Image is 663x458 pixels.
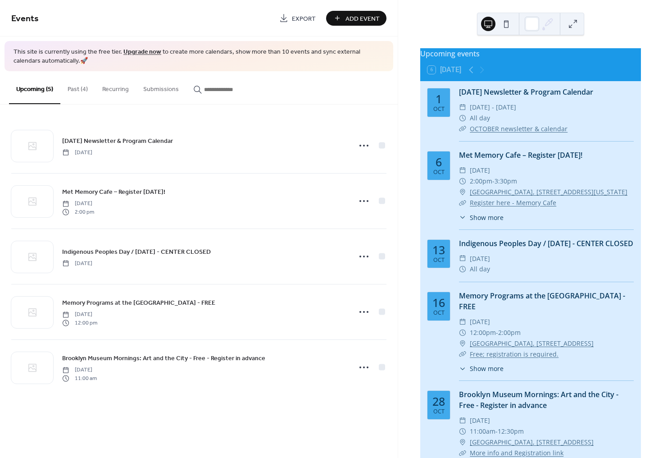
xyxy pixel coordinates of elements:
div: ​ [459,415,466,426]
span: 11:00 am [62,374,97,382]
div: ​ [459,176,466,187]
span: Export [292,14,316,23]
a: [DATE] Newsletter & Program Calendar [459,87,593,97]
button: ​Show more [459,213,504,222]
div: 1 [436,93,442,105]
div: Oct [433,106,445,112]
span: [DATE] [62,148,92,156]
div: 6 [436,156,442,168]
span: All day [470,264,490,275]
a: [GEOGRAPHIC_DATA], [STREET_ADDRESS] [470,437,594,448]
span: [DATE] [470,316,490,327]
span: [DATE] [62,311,97,319]
div: ​ [459,213,466,222]
button: Submissions [136,71,186,103]
span: [DATE] [470,165,490,176]
div: ​ [459,187,466,197]
span: Indigenous Peoples Day / [DATE] - CENTER CLOSED [62,247,211,256]
a: Register here - Memory Cafe [470,198,556,207]
span: 12:00 pm [62,319,97,327]
a: [DATE] Newsletter & Program Calendar [62,136,173,146]
span: Add Event [345,14,380,23]
a: Memory Programs at the [GEOGRAPHIC_DATA] - FREE [459,291,625,311]
button: Recurring [95,71,136,103]
a: [GEOGRAPHIC_DATA], [STREET_ADDRESS][US_STATE] [470,187,627,197]
a: Memory Programs at the [GEOGRAPHIC_DATA] - FREE [62,298,215,308]
a: Indigenous Peoples Day / [DATE] - CENTER CLOSED [62,247,211,257]
span: 12:00pm [470,327,496,338]
a: Brooklyn Museum Mornings: Art and the City - Free - Register in advance [459,389,618,410]
a: OCTOBER newsletter & calendar [470,124,568,133]
a: [GEOGRAPHIC_DATA], [STREET_ADDRESS] [470,338,594,349]
div: ​ [459,338,466,349]
span: 2:00pm [498,327,521,338]
span: 2:00pm [470,176,492,187]
span: 11:00am [470,426,495,437]
button: Upcoming (5) [9,71,60,104]
span: [DATE] [62,366,97,374]
div: Oct [433,310,445,316]
span: - [496,327,498,338]
a: Met Memory Cafe – Register [DATE]! [62,187,165,197]
div: ​ [459,349,466,360]
div: Oct [433,169,445,175]
div: ​ [459,426,466,437]
a: Met Memory Cafe – Register [DATE]! [459,150,582,160]
span: [DATE] [62,259,92,267]
div: Oct [433,409,445,415]
div: ​ [459,197,466,208]
button: ​Show more [459,364,504,373]
span: Show more [470,364,504,373]
a: Free; registration is required. [470,350,559,358]
div: ​ [459,364,466,373]
span: Brooklyn Museum Mornings: Art and the City - Free - Register in advance [62,354,265,363]
div: ​ [459,316,466,327]
div: ​ [459,253,466,264]
div: ​ [459,113,466,124]
button: Add Event [326,11,386,26]
div: Upcoming events [420,48,641,59]
div: ​ [459,124,466,134]
span: Memory Programs at the [GEOGRAPHIC_DATA] - FREE [62,298,215,308]
a: Upgrade now [123,46,161,58]
a: Export [272,11,322,26]
span: - [492,176,495,187]
span: All day [470,113,490,124]
div: ​ [459,264,466,275]
div: ​ [459,437,466,448]
span: [DATE] [62,200,94,208]
span: 2:00 pm [62,208,94,216]
span: 3:30pm [495,176,517,187]
div: 13 [432,244,445,256]
span: - [495,426,498,437]
div: Oct [433,257,445,263]
div: Indigenous Peoples Day / [DATE] - CENTER CLOSED [459,238,634,249]
div: ​ [459,327,466,338]
span: 12:30pm [498,426,524,437]
a: Brooklyn Museum Mornings: Art and the City - Free - Register in advance [62,353,265,363]
span: [DATE] - [DATE] [470,102,516,113]
span: This site is currently using the free tier. to create more calendars, show more than 10 events an... [14,48,384,65]
div: 28 [432,396,445,407]
span: Show more [470,213,504,222]
div: ​ [459,102,466,113]
span: [DATE] [470,253,490,264]
div: 16 [432,297,445,308]
button: Past (4) [60,71,95,103]
a: More info and Registration link [470,449,563,457]
div: ​ [459,165,466,176]
span: Events [11,10,39,27]
span: [DATE] [470,415,490,426]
